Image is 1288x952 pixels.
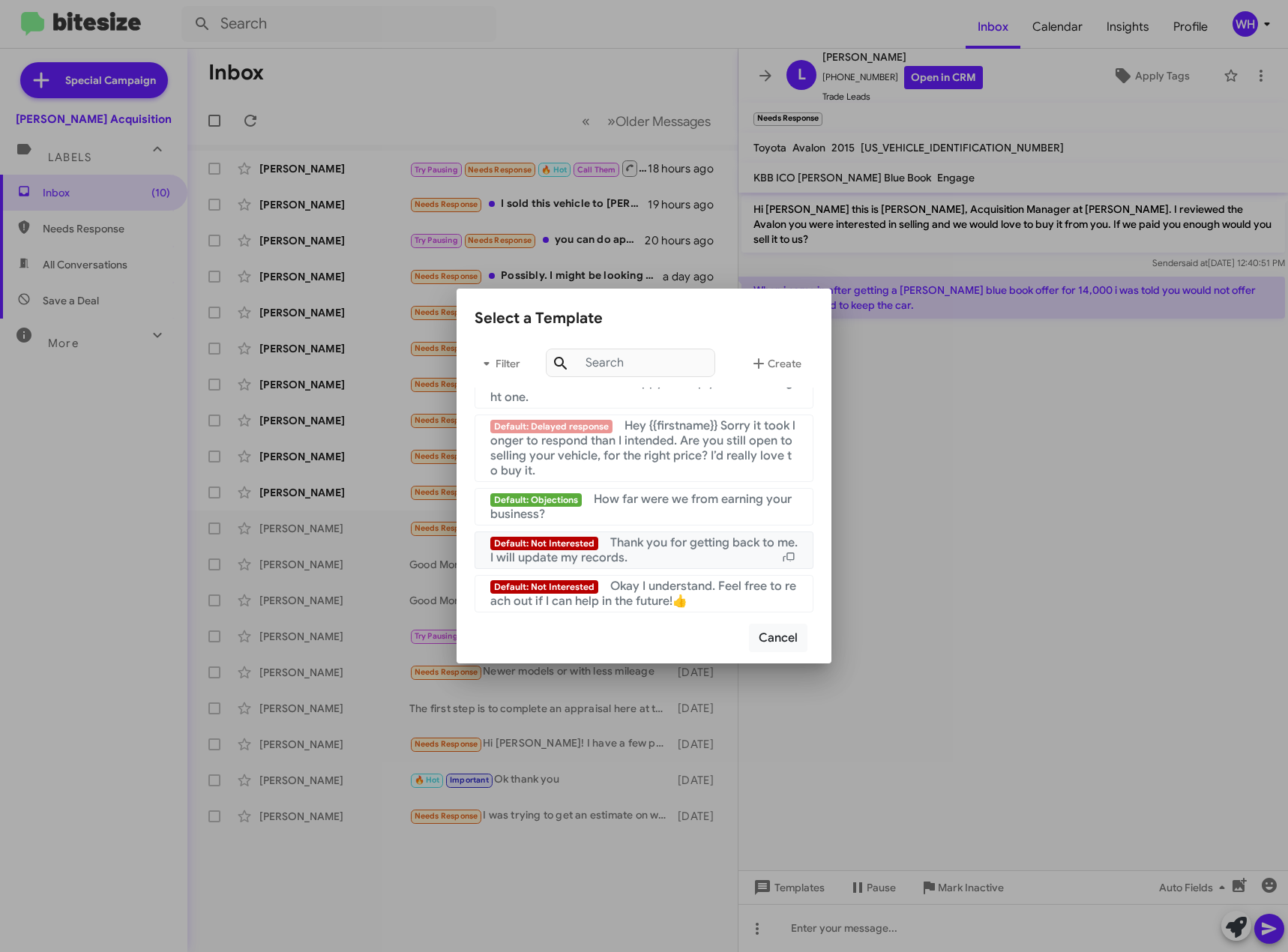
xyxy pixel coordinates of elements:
[738,346,813,382] button: Create
[490,492,792,522] span: How far were we from earning your business?
[475,346,523,382] button: Filter
[490,420,613,433] span: Default: Delayed response
[749,624,807,652] button: Cancel
[475,307,813,331] div: Select a Template
[490,493,582,507] span: Default: Objections
[490,535,798,565] span: Thank you for getting back to me. I will update my records.
[490,579,796,609] span: Okay I understand. Feel free to reach out if I can help in the future!👍
[475,350,523,377] span: Filter
[490,418,795,478] span: Hey {{firstname}} Sorry it took longer to respond than I intended. Are you still open to selling ...
[546,349,715,377] input: Search
[490,580,598,594] span: Default: Not Interested
[490,537,598,550] span: Default: Not Interested
[750,350,801,377] span: Create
